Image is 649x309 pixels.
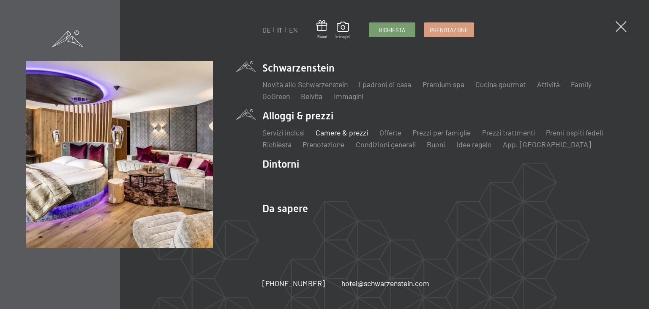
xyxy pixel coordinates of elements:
a: Premi ospiti fedeli [546,128,603,137]
a: Idee regalo [456,140,492,149]
a: Buoni [316,20,327,39]
span: Buoni [316,34,327,39]
a: Richiesta [262,140,292,149]
a: Richiesta [369,23,415,37]
a: Immagini [335,22,350,39]
a: Cucina gourmet [475,80,526,89]
a: DE [262,26,271,34]
a: GoGreen [262,91,290,101]
a: Offerte [379,128,401,137]
span: Richiesta [379,26,405,34]
a: Prenotazione [424,23,474,37]
a: EN [289,26,298,34]
a: Camere & prezzi [316,128,368,137]
a: App. [GEOGRAPHIC_DATA] [503,140,591,149]
a: Premium spa [423,80,464,89]
span: [PHONE_NUMBER] [262,279,325,288]
a: IT [277,26,283,34]
a: Servizi inclusi [262,128,305,137]
a: Novità allo Schwarzenstein [262,80,348,89]
a: Buoni [427,140,445,149]
a: I padroni di casa [359,80,411,89]
a: Prezzi trattmenti [482,128,535,137]
a: Immagini [334,91,363,101]
a: Prezzi per famiglie [412,128,471,137]
a: Condizioni generali [356,140,416,149]
a: [PHONE_NUMBER] [262,278,325,289]
span: Immagini [335,34,350,39]
a: Attività [537,80,560,89]
a: Prenotazione [303,140,344,149]
span: Prenotazione [430,26,468,34]
a: Belvita [301,91,322,101]
a: hotel@schwarzenstein.com [341,278,429,289]
a: Family [571,80,592,89]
